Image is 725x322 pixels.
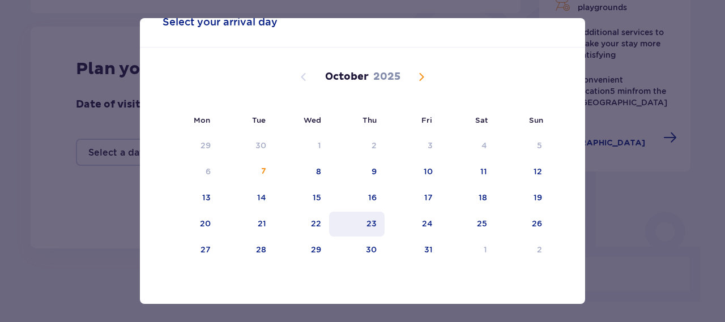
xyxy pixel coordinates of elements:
[495,134,550,158] td: Date not available. Sunday, October 5, 2025
[219,186,275,211] td: 14
[422,218,433,229] div: 24
[274,186,329,211] td: 15
[257,192,266,203] div: 14
[441,186,496,211] td: 18
[329,186,385,211] td: 16
[362,115,377,124] small: Thu
[274,160,329,184] td: 8
[206,166,211,177] div: 6
[201,244,211,255] div: 27
[274,212,329,237] td: 22
[480,166,487,177] div: 11
[255,140,266,151] div: 30
[200,218,211,229] div: 20
[219,212,275,237] td: 21
[366,218,377,229] div: 23
[274,134,329,158] td: Date not available. Wednesday, October 1, 2025
[385,160,441,184] td: 10
[201,140,211,151] div: 29
[479,192,487,203] div: 18
[163,160,219,184] td: Date not available. Monday, October 6, 2025
[385,134,441,158] td: Date not available. Friday, October 3, 2025
[481,140,487,151] div: 4
[385,238,441,263] td: 31
[385,212,441,237] td: 24
[163,15,278,29] p: Select your arrival day
[484,244,487,255] div: 1
[368,192,377,203] div: 16
[534,192,542,203] div: 19
[311,218,321,229] div: 22
[441,238,496,263] td: 1
[313,192,321,203] div: 15
[424,192,433,203] div: 17
[329,160,385,184] td: 9
[477,218,487,229] div: 25
[424,166,433,177] div: 10
[219,238,275,263] td: 28
[202,192,211,203] div: 13
[252,115,266,124] small: Tue
[537,140,542,151] div: 5
[428,140,433,151] div: 3
[274,238,329,263] td: 29
[318,140,321,151] div: 1
[532,218,542,229] div: 26
[261,166,266,177] div: 7
[373,70,400,84] p: 2025
[495,238,550,263] td: 2
[415,70,428,84] button: Next month
[194,115,210,124] small: Mon
[258,218,266,229] div: 21
[329,134,385,158] td: Date not available. Thursday, October 2, 2025
[534,166,542,177] div: 12
[441,134,496,158] td: Date not available. Saturday, October 4, 2025
[441,212,496,237] td: 25
[219,134,275,158] td: Date not available. Tuesday, September 30, 2025
[325,70,369,84] p: October
[537,244,542,255] div: 2
[475,115,488,124] small: Sat
[304,115,321,124] small: Wed
[424,244,433,255] div: 31
[372,140,377,151] div: 2
[316,166,321,177] div: 8
[311,244,321,255] div: 29
[297,70,310,84] button: Previous month
[219,160,275,184] td: 7
[163,238,219,263] td: 27
[529,115,543,124] small: Sun
[163,212,219,237] td: 20
[495,186,550,211] td: 19
[495,212,550,237] td: 26
[366,244,377,255] div: 30
[372,166,377,177] div: 9
[421,115,432,124] small: Fri
[385,186,441,211] td: 17
[163,186,219,211] td: 13
[256,244,266,255] div: 28
[329,238,385,263] td: 30
[163,134,219,158] td: Date not available. Monday, September 29, 2025
[329,212,385,237] td: 23
[441,160,496,184] td: 11
[495,160,550,184] td: 12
